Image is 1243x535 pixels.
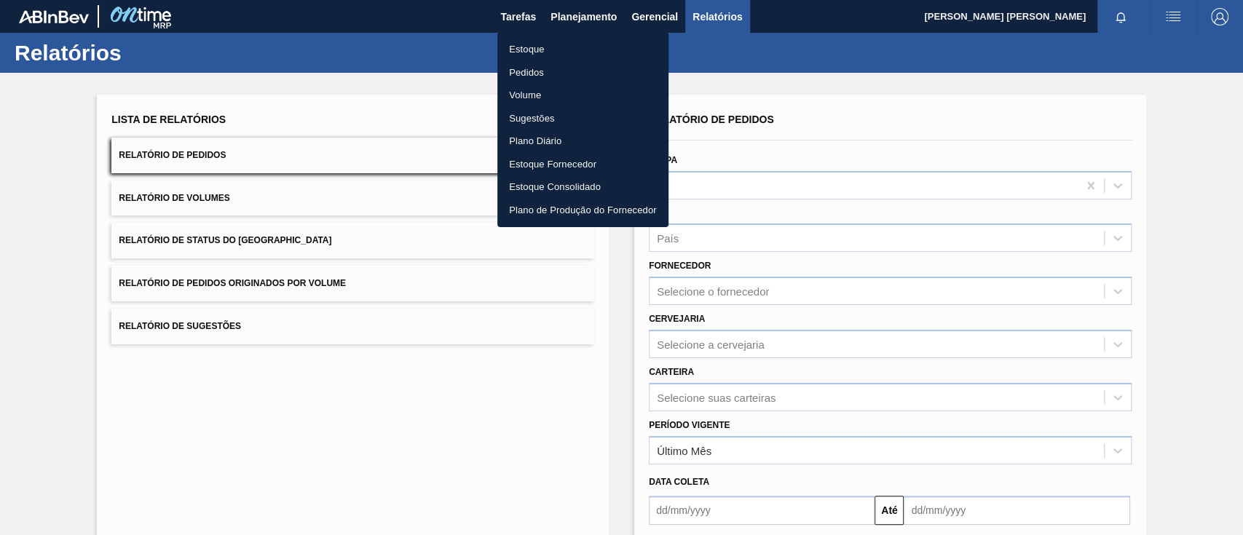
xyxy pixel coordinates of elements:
a: Sugestões [497,107,668,130]
a: Plano Diário [497,130,668,153]
a: Estoque Consolidado [497,175,668,199]
a: Pedidos [497,61,668,84]
a: Plano de Produção do Fornecedor [497,199,668,222]
a: Estoque Fornecedor [497,153,668,176]
a: Volume [497,84,668,107]
a: Estoque [497,38,668,61]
